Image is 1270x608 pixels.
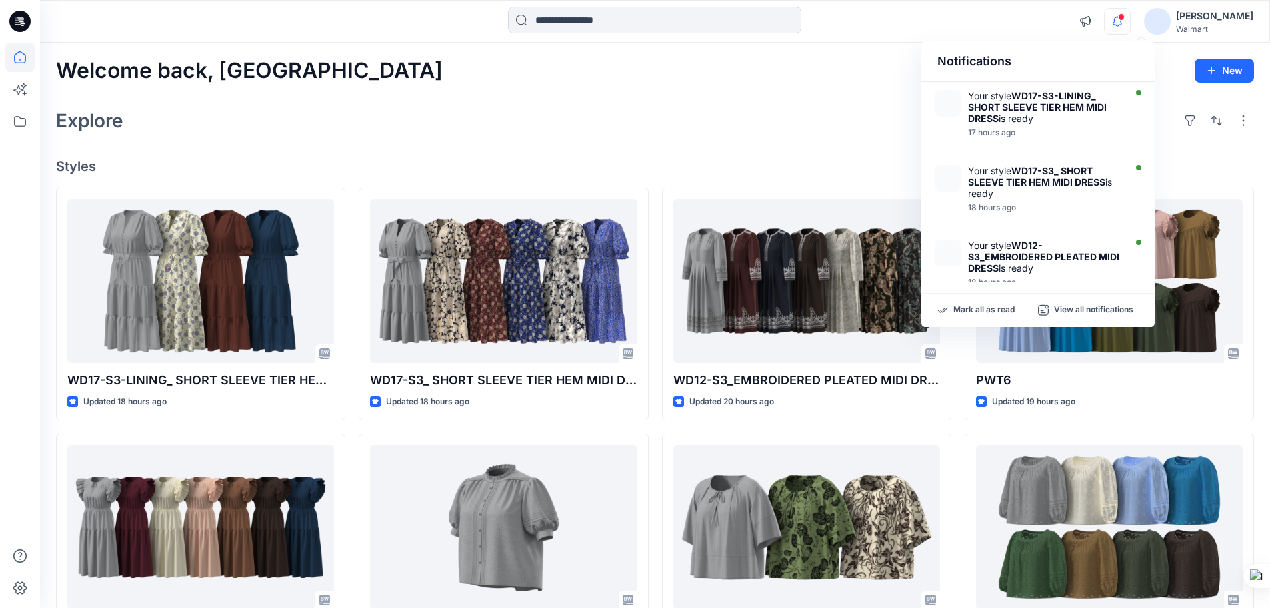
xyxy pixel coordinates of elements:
div: Your style is ready [968,165,1121,199]
p: Mark all as read [953,304,1015,316]
img: avatar [1144,8,1171,35]
p: WD12-S3_EMBROIDERED PLEATED MIDI DRESS [673,371,940,390]
h2: Welcome back, [GEOGRAPHIC_DATA] [56,59,443,83]
div: Monday, September 22, 2025 12:57 [968,278,1121,287]
button: New [1195,59,1254,83]
p: View all notifications [1054,304,1133,316]
strong: WD12-S3_EMBROIDERED PLEATED MIDI DRESS [968,240,1119,274]
strong: WD17-S3_ SHORT SLEEVE TIER HEM MIDI DRESS [968,165,1105,188]
a: WD17-S3_ SHORT SLEEVE TIER HEM MIDI DRESS [370,199,637,364]
h2: Explore [56,110,123,131]
p: Updated 20 hours ago [689,395,774,409]
div: Your style is ready [968,240,1121,274]
h4: Styles [56,158,1254,174]
p: Updated 19 hours ago [992,395,1075,409]
img: WD12-S3_EMBROIDERED PLEATED MIDI DRESS-(17-09-25) [935,240,961,266]
p: WD17-S3_ SHORT SLEEVE TIER HEM MIDI DRESS [370,371,637,390]
div: Your style is ready [968,90,1121,124]
img: WD17-S3-LINING_ SHORT SLEEVE TIER HEM MIDI DRESS (12-09-25) [935,90,961,117]
a: WD17-S3-LINING_ SHORT SLEEVE TIER HEM MIDI DRESS [67,199,334,364]
a: WD12-S3_EMBROIDERED PLEATED MIDI DRESS [673,199,940,364]
strong: WD17-S3-LINING_ SHORT SLEEVE TIER HEM MIDI DRESS [968,90,1107,124]
p: WD17-S3-LINING_ SHORT SLEEVE TIER HEM MIDI DRESS [67,371,334,390]
p: Updated 18 hours ago [83,395,167,409]
div: Monday, September 22, 2025 13:20 [968,203,1121,212]
div: [PERSON_NAME] [1176,8,1253,24]
div: Walmart [1176,24,1253,34]
div: Notifications [921,41,1155,82]
p: Updated 18 hours ago [386,395,469,409]
p: PWT6 [976,371,1243,390]
img: WD17-S3_ SHORT SLEEVE TIER HEM MIDI DRESS (12-09-25) [935,165,961,192]
div: Monday, September 22, 2025 14:07 [968,128,1121,137]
